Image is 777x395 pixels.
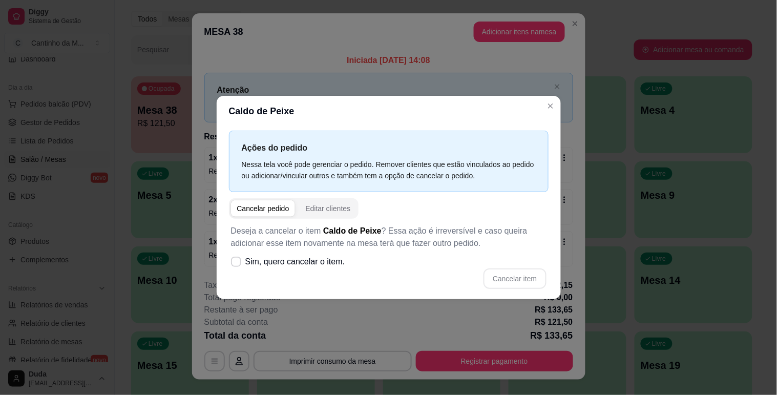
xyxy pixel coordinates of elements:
[217,96,561,127] header: Caldo de Peixe
[305,203,350,214] div: Editar clientes
[323,226,382,235] span: Caldo de Peixe
[242,159,536,181] div: Nessa tela você pode gerenciar o pedido. Remover clientes que estão vinculados ao pedido ou adici...
[237,203,289,214] div: Cancelar pedido
[542,98,559,114] button: Close
[231,225,547,250] p: Deseja a cancelar o item ? Essa ação é irreversível e caso queira adicionar esse item novamente n...
[245,256,345,268] span: Sim, quero cancelar o item.
[242,141,536,154] p: Ações do pedido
